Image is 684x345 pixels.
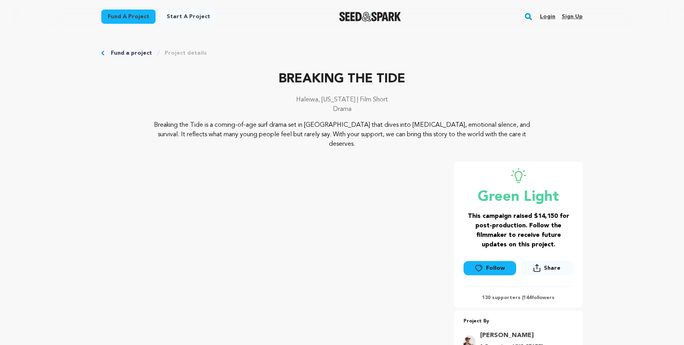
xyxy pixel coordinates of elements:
p: Green Light [464,189,573,205]
span: Share [544,264,560,272]
span: Share [521,261,573,278]
a: Fund a project [101,10,156,24]
a: Goto Katrin York profile [480,331,568,340]
a: Start a project [160,10,217,24]
img: Seed&Spark Logo Dark Mode [339,12,401,21]
h3: This campaign raised $14,150 for post-production. Follow the filmmaker to receive future updates ... [464,212,573,250]
p: Haleiwa, [US_STATE] | Film Short [101,95,583,105]
p: Drama [101,105,583,114]
p: 130 supporters | followers [464,295,573,301]
p: BREAKING THE TIDE [101,70,583,89]
a: Fund a project [111,49,152,57]
button: Share [521,261,573,275]
a: Seed&Spark Homepage [339,12,401,21]
a: Login [540,10,555,23]
p: Project By [464,317,573,326]
p: Breaking the Tide is a coming-of-age surf drama set in [GEOGRAPHIC_DATA] that dives into [MEDICAL... [150,120,535,149]
a: Project details [165,49,207,57]
div: Breadcrumb [101,49,583,57]
a: Follow [464,261,516,275]
span: 144 [523,295,532,300]
a: Sign up [562,10,583,23]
